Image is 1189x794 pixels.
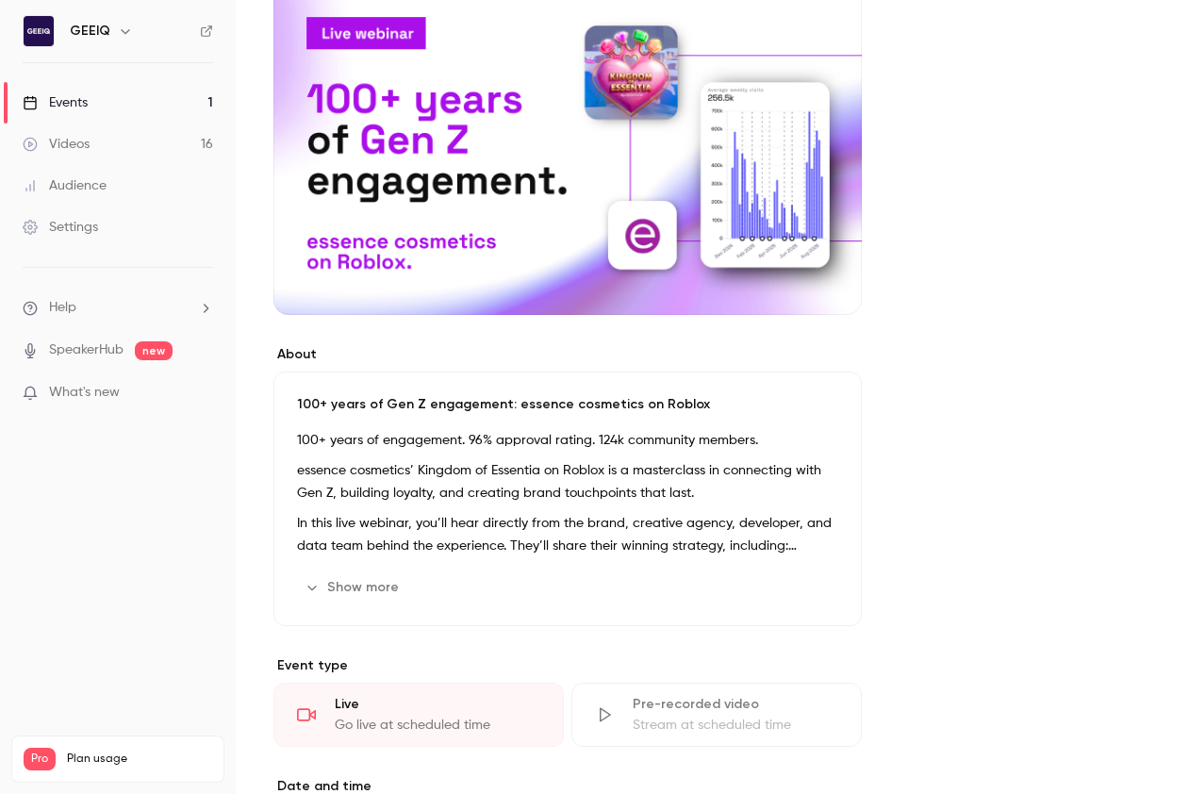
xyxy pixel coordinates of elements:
[49,298,76,318] span: Help
[297,572,410,603] button: Show more
[135,341,173,360] span: new
[273,656,862,675] p: Event type
[297,459,838,505] p: essence cosmetics’ Kingdom of Essentia on Roblox is a masterclass in connecting with Gen Z, build...
[23,93,88,112] div: Events
[633,695,838,714] div: Pre-recorded video
[273,345,862,364] label: About
[23,218,98,237] div: Settings
[297,429,838,452] p: 100+ years of engagement. 96% approval rating. 124k community members.
[273,683,564,747] div: LiveGo live at scheduled time
[633,716,838,735] div: Stream at scheduled time
[24,16,54,46] img: GEEIQ
[335,716,540,735] div: Go live at scheduled time
[23,298,213,318] li: help-dropdown-opener
[70,22,110,41] h6: GEEIQ
[335,695,540,714] div: Live
[67,752,212,767] span: Plan usage
[571,683,862,747] div: Pre-recorded videoStream at scheduled time
[49,340,124,360] a: SpeakerHub
[24,748,56,770] span: Pro
[297,395,838,414] p: 100+ years of Gen Z engagement: essence cosmetics on Roblox
[23,176,107,195] div: Audience
[49,383,120,403] span: What's new
[23,135,90,154] div: Videos
[297,512,838,557] p: In this live webinar, you’ll hear directly from the brand, creative agency, developer, and data t...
